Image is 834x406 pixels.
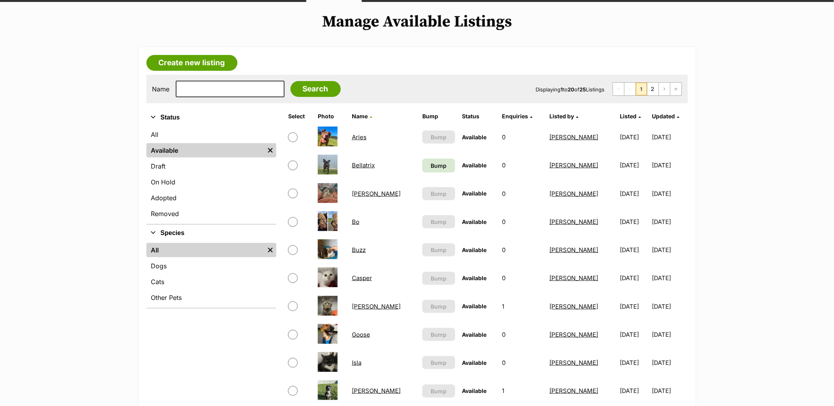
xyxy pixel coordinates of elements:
a: Available [146,143,264,157]
div: Species [146,241,276,308]
td: [DATE] [652,349,687,376]
td: [DATE] [652,236,687,264]
span: Bump [431,274,446,283]
a: Casper [352,274,372,282]
a: [PERSON_NAME] [550,359,598,366]
td: [DATE] [617,293,652,320]
span: Available [462,359,487,366]
th: Photo [315,110,348,123]
strong: 1 [561,86,563,93]
a: [PERSON_NAME] [352,387,401,395]
span: Available [462,331,487,338]
span: Previous page [625,83,636,95]
td: [DATE] [617,321,652,348]
td: [DATE] [617,180,652,207]
a: [PERSON_NAME] [352,190,401,197]
span: Bump [431,218,446,226]
td: 0 [499,264,546,292]
a: Cats [146,275,276,289]
a: [PERSON_NAME] [550,331,598,338]
span: Available [462,218,487,225]
a: [PERSON_NAME] [550,246,598,254]
a: Remove filter [264,143,276,157]
a: Bump [422,159,455,173]
td: 0 [499,349,546,376]
td: [DATE] [652,180,687,207]
button: Bump [422,187,455,200]
a: Next page [659,83,670,95]
a: Isla [352,359,361,366]
span: Available [462,387,487,394]
span: Bump [431,387,446,395]
a: Listed [620,113,641,120]
a: [PERSON_NAME] [550,190,598,197]
span: Bump [431,359,446,367]
span: Available [462,162,487,169]
td: [DATE] [652,321,687,348]
td: [DATE] [652,264,687,292]
a: [PERSON_NAME] [550,274,598,282]
td: [DATE] [652,152,687,179]
span: Updated [652,113,675,120]
td: 0 [499,208,546,235]
nav: Pagination [613,82,682,96]
a: Draft [146,159,276,173]
td: [DATE] [652,293,687,320]
span: Available [462,190,487,197]
a: Other Pets [146,290,276,305]
td: [DATE] [652,123,687,151]
a: [PERSON_NAME] [550,161,598,169]
button: Bump [422,300,455,313]
span: Bump [431,161,446,170]
span: Bump [431,330,446,339]
a: Adopted [146,191,276,205]
td: [DATE] [617,377,652,404]
a: Create new listing [146,55,237,71]
span: Page 1 [636,83,647,95]
td: 1 [499,293,546,320]
td: 0 [499,123,546,151]
label: Name [152,85,170,93]
a: Last page [671,83,682,95]
a: Dogs [146,259,276,273]
button: Bump [422,215,455,228]
input: Search [291,81,341,97]
td: [DATE] [617,123,652,151]
td: [DATE] [617,349,652,376]
button: Bump [422,243,455,256]
a: [PERSON_NAME] [550,133,598,141]
button: Bump [422,356,455,369]
a: Name [352,113,372,120]
span: Listed by [550,113,574,120]
a: Bellatrix [352,161,375,169]
a: On Hold [146,175,276,189]
a: [PERSON_NAME] [550,303,598,310]
a: [PERSON_NAME] [550,218,598,226]
span: Bump [431,190,446,198]
span: First page [613,83,624,95]
td: [DATE] [617,208,652,235]
td: 0 [499,321,546,348]
a: All [146,127,276,142]
a: Removed [146,207,276,221]
th: Bump [419,110,458,123]
td: 0 [499,236,546,264]
span: Available [462,134,487,140]
th: Select [285,110,314,123]
td: 1 [499,377,546,404]
span: Available [462,247,487,253]
a: [PERSON_NAME] [352,303,401,310]
strong: 20 [568,86,575,93]
button: Bump [422,131,455,144]
button: Status [146,112,276,123]
a: Updated [652,113,680,120]
span: Bump [431,246,446,254]
a: Buzz [352,246,366,254]
button: Bump [422,385,455,398]
a: [PERSON_NAME] [550,387,598,395]
a: Remove filter [264,243,276,257]
a: Page 2 [648,83,659,95]
strong: 25 [580,86,586,93]
span: Displaying to of Listings [536,86,605,93]
span: Name [352,113,368,120]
